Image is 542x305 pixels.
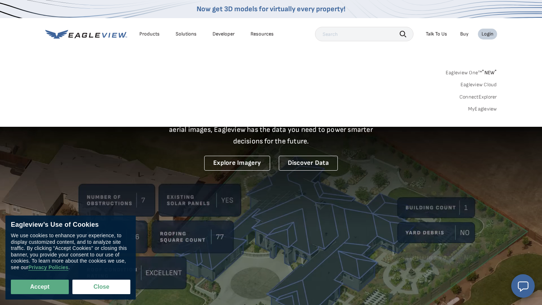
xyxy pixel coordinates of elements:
button: Accept [11,280,69,294]
a: Developer [213,31,235,37]
div: Solutions [176,31,197,37]
a: MyEagleview [468,106,497,112]
a: ConnectExplorer [459,94,497,100]
input: Search [315,27,413,41]
button: Open chat window [511,274,535,298]
span: NEW [482,70,497,76]
p: A new era starts here. Built on more than 3.5 billion high-resolution aerial images, Eagleview ha... [160,112,382,147]
a: Eagleview Cloud [461,82,497,88]
div: Talk To Us [426,31,447,37]
a: Eagleview One™*NEW* [446,67,497,76]
div: Products [139,31,160,37]
a: Explore Imagery [204,156,270,171]
div: Resources [251,31,274,37]
a: Now get 3D models for virtually every property! [197,5,345,13]
div: Eagleview’s Use of Cookies [11,221,130,229]
a: Buy [460,31,469,37]
button: Close [72,280,130,294]
div: Login [482,31,493,37]
a: Privacy Policies [28,264,68,271]
div: We use cookies to enhance your experience, to display customized content, and to analyze site tra... [11,233,130,271]
a: Discover Data [279,156,338,171]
